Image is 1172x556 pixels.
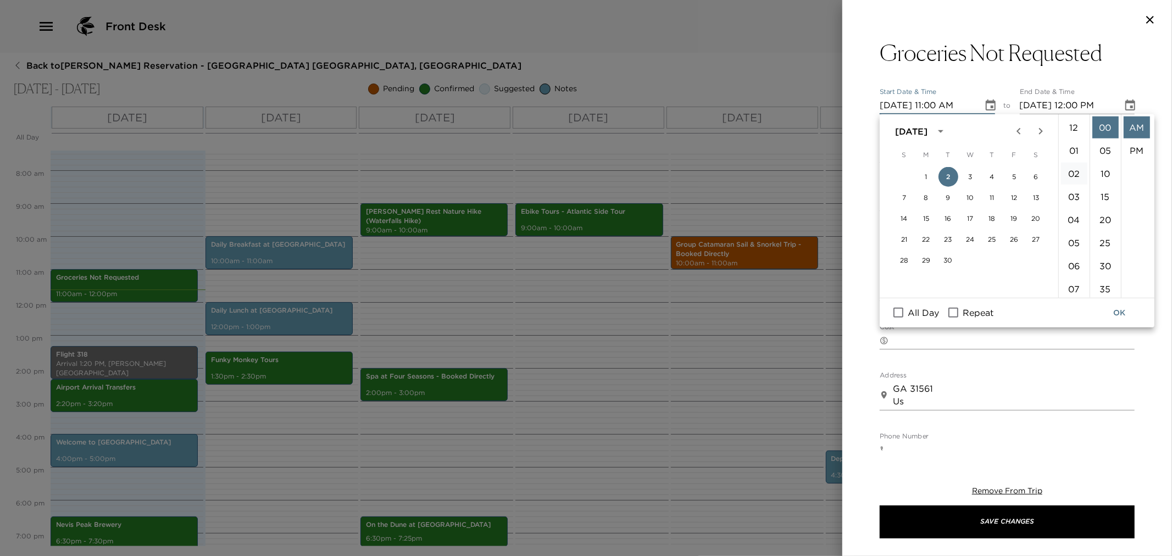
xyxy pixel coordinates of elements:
button: 11 [982,188,1002,208]
button: Groceries Not Requested [880,40,1135,66]
li: 1 hours [1061,140,1087,162]
button: 1 [917,167,936,187]
li: 12 hours [1061,116,1087,138]
li: 30 minutes [1092,255,1119,277]
button: Previous month [1008,120,1030,142]
button: 26 [1004,230,1024,249]
button: 8 [917,188,936,208]
ul: Select meridiem [1121,114,1152,298]
span: to [1004,101,1011,114]
button: Save Changes [880,505,1135,538]
button: 10 [960,188,980,208]
li: 20 minutes [1092,209,1119,231]
span: Tuesday [938,144,958,166]
button: 24 [960,230,980,249]
button: 21 [895,230,914,249]
button: 28 [895,251,914,270]
li: AM [1124,116,1150,138]
button: Choose date, selected date is Sep 2, 2025 [1119,94,1141,116]
button: 5 [1004,167,1024,187]
li: 5 hours [1061,232,1087,254]
li: 0 minutes [1092,116,1119,138]
input: MM/DD/YYYY hh:mm aa [1020,97,1115,114]
button: 19 [1004,209,1024,229]
button: OK [1102,303,1137,323]
button: Choose date, selected date is Sep 2, 2025 [980,94,1002,116]
span: All Day [908,306,939,319]
button: 17 [960,209,980,229]
button: Remove From Trip [972,486,1042,497]
label: End Date & Time [1020,87,1075,97]
button: 3 [960,167,980,187]
input: MM/DD/YYYY hh:mm aa [880,97,975,114]
span: Wednesday [960,144,980,166]
label: Start Date & Time [880,87,937,97]
button: 7 [895,188,914,208]
button: 23 [938,230,958,249]
li: 25 minutes [1092,232,1119,254]
button: 13 [1026,188,1046,208]
li: 10 minutes [1092,163,1119,185]
label: Address [880,371,907,380]
div: [DATE] [896,125,928,138]
span: Sunday [895,144,914,166]
button: 2 [938,167,958,187]
button: Next month [1030,120,1052,142]
button: 22 [917,230,936,249]
button: 4 [982,167,1002,187]
textarea: GA 31561 Us [893,382,1135,408]
li: 2 hours [1061,163,1087,185]
h3: Groceries Not Requested [880,40,1102,66]
li: 15 minutes [1092,186,1119,208]
label: Phone Number [880,432,929,441]
li: 7 hours [1061,278,1087,300]
button: 16 [938,209,958,229]
button: calendar view is open, switch to year view [931,122,950,141]
button: 18 [982,209,1002,229]
button: 6 [1026,167,1046,187]
ul: Select minutes [1090,114,1121,298]
button: 25 [982,230,1002,249]
button: 27 [1026,230,1046,249]
button: 14 [895,209,914,229]
button: 29 [917,251,936,270]
span: Saturday [1026,144,1046,166]
span: Monday [917,144,936,166]
span: Remove From Trip [972,486,1042,496]
li: 3 hours [1061,186,1087,208]
button: 15 [917,209,936,229]
button: 9 [938,188,958,208]
li: 35 minutes [1092,278,1119,300]
span: Repeat [963,306,993,319]
ul: Select hours [1059,114,1090,298]
span: Friday [1004,144,1024,166]
button: 30 [938,251,958,270]
li: 4 hours [1061,209,1087,231]
button: 12 [1004,188,1024,208]
button: 20 [1026,209,1046,229]
li: PM [1124,140,1150,162]
li: 6 hours [1061,255,1087,277]
li: 5 minutes [1092,140,1119,162]
span: Thursday [982,144,1002,166]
